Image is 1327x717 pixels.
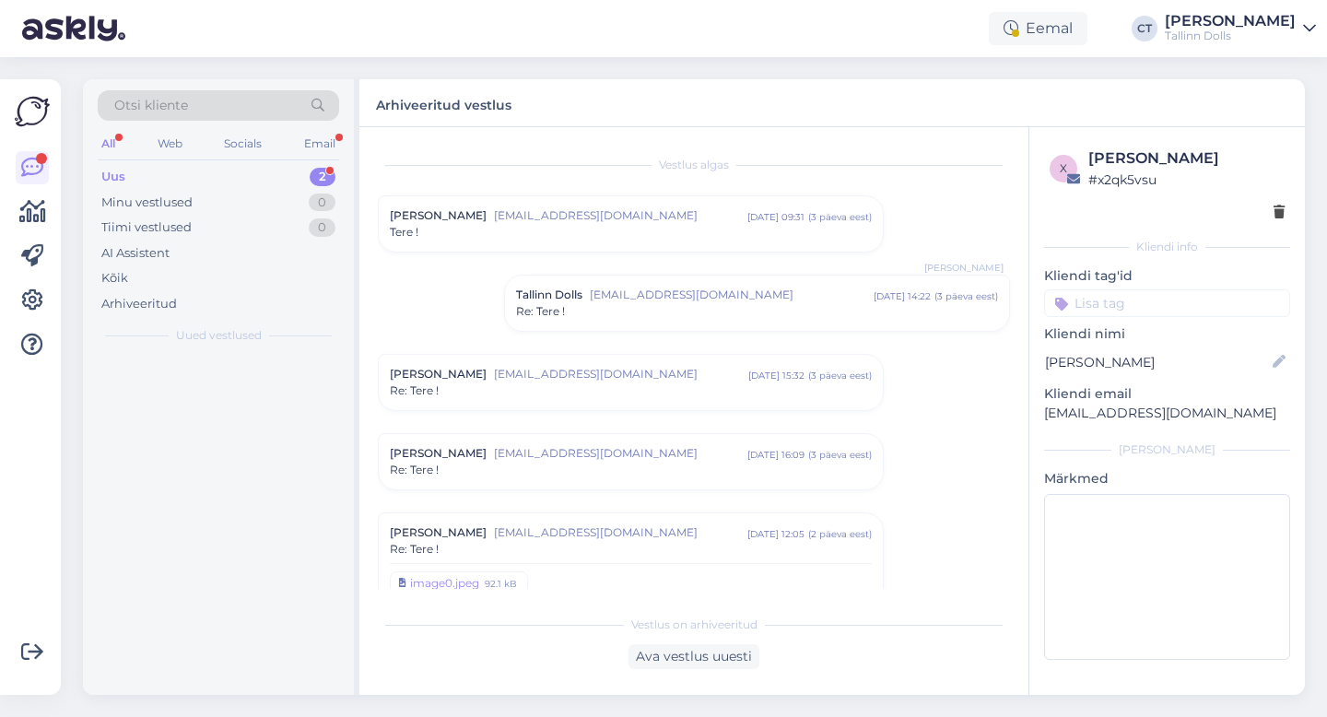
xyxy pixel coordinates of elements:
span: Uued vestlused [176,327,262,344]
div: Email [300,132,339,156]
div: AI Assistent [101,244,170,263]
span: [EMAIL_ADDRESS][DOMAIN_NAME] [494,207,747,224]
span: [EMAIL_ADDRESS][DOMAIN_NAME] [494,366,748,382]
div: Uus [101,168,125,186]
div: [DATE] 09:31 [747,210,804,224]
div: Kliendi info [1044,239,1290,255]
span: Re: Tere ! [390,382,439,399]
div: Web [154,132,186,156]
p: Kliendi email [1044,384,1290,404]
div: ( 3 päeva eest ) [808,369,872,382]
div: # x2qk5vsu [1088,170,1285,190]
p: [EMAIL_ADDRESS][DOMAIN_NAME] [1044,404,1290,423]
div: [PERSON_NAME] [1088,147,1285,170]
div: Ava vestlus uuesti [628,644,759,669]
div: 0 [309,218,335,237]
span: Tallinn Dolls [516,287,582,303]
span: Re: Tere ! [390,462,439,478]
a: [PERSON_NAME]Tallinn Dolls [1165,14,1316,43]
div: Arhiveeritud [101,295,177,313]
div: [PERSON_NAME] [1165,14,1296,29]
div: [DATE] 14:22 [874,289,931,303]
span: [EMAIL_ADDRESS][DOMAIN_NAME] [494,445,747,462]
span: Tere ! [390,224,418,241]
span: x [1060,161,1067,175]
p: Märkmed [1044,469,1290,488]
span: [EMAIL_ADDRESS][DOMAIN_NAME] [590,287,874,303]
span: [EMAIL_ADDRESS][DOMAIN_NAME] [494,524,747,541]
span: Re: Tere ! [390,541,439,558]
div: 2 [310,168,335,186]
div: Kõik [101,269,128,288]
div: ( 3 päeva eest ) [808,448,872,462]
div: Minu vestlused [101,194,193,212]
div: [DATE] 15:32 [748,369,804,382]
span: Otsi kliente [114,96,188,115]
input: Lisa nimi [1045,352,1269,372]
input: Lisa tag [1044,289,1290,317]
p: Kliendi nimi [1044,324,1290,344]
div: Tallinn Dolls [1165,29,1296,43]
div: Tiimi vestlused [101,218,192,237]
p: Kliendi tag'id [1044,266,1290,286]
div: All [98,132,119,156]
div: ( 3 päeva eest ) [808,210,872,224]
div: 92.1 kB [483,575,519,592]
div: image0.jpeg [410,575,479,592]
div: Socials [220,132,265,156]
span: [PERSON_NAME] [390,524,487,541]
img: Askly Logo [15,94,50,129]
span: Re: Tere ! [516,303,565,320]
span: [PERSON_NAME] [390,445,487,462]
div: 0 [309,194,335,212]
div: Vestlus algas [378,157,1010,173]
div: Eemal [989,12,1087,45]
div: CT [1132,16,1157,41]
label: Arhiveeritud vestlus [376,90,511,115]
span: [PERSON_NAME] [390,207,487,224]
span: Vestlus on arhiveeritud [631,617,757,633]
div: ( 3 päeva eest ) [934,289,998,303]
span: [PERSON_NAME] [924,261,1004,275]
span: [PERSON_NAME] [390,366,487,382]
div: [PERSON_NAME] [1044,441,1290,458]
div: ( 2 päeva eest ) [808,527,872,541]
div: [DATE] 12:05 [747,527,804,541]
div: [DATE] 16:09 [747,448,804,462]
